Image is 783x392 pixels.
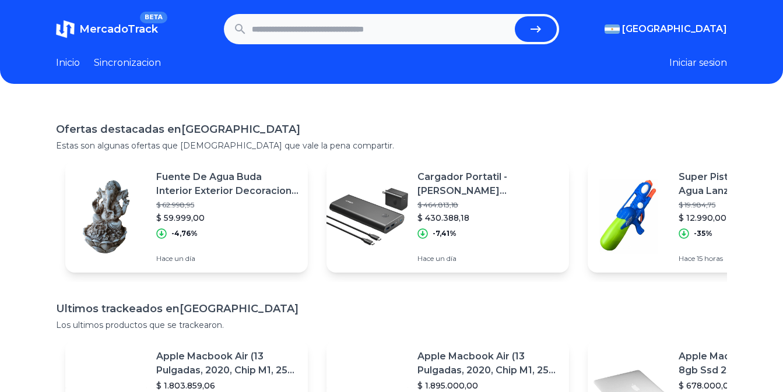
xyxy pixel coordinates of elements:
[56,20,75,38] img: MercadoTrack
[65,161,308,273] a: Featured imageFuente De Agua Buda Interior Exterior Decoracion Hogar$ 62.998,95$ 59.999,00-4,76%H...
[156,349,299,377] p: Apple Macbook Air (13 Pulgadas, 2020, Chip M1, 256 Gb De Ssd, 8 Gb De Ram) - Plata
[622,22,727,36] span: [GEOGRAPHIC_DATA]
[171,229,198,238] p: -4,76%
[433,229,457,238] p: -7,41%
[326,176,408,257] img: Featured image
[326,161,569,273] a: Featured imageCargador Portatil - [PERSON_NAME] Powercore+ 26800k - Pd 45w - Mac$ 464.813,18$ 430...
[156,200,299,210] p: $ 62.998,95
[417,254,560,263] p: Hace un día
[605,22,727,36] button: [GEOGRAPHIC_DATA]
[417,212,560,224] p: $ 430.388,18
[56,301,727,317] h1: Ultimos trackeados en [GEOGRAPHIC_DATA]
[156,254,299,263] p: Hace un día
[156,170,299,198] p: Fuente De Agua Buda Interior Exterior Decoracion Hogar
[56,56,80,70] a: Inicio
[94,56,161,70] a: Sincronizacion
[669,56,727,70] button: Iniciar sesion
[156,380,299,391] p: $ 1.803.859,06
[588,176,669,257] img: Featured image
[417,200,560,210] p: $ 464.813,18
[65,176,147,257] img: Featured image
[156,212,299,224] p: $ 59.999,00
[694,229,712,238] p: -35%
[56,20,158,38] a: MercadoTrackBETA
[56,319,727,331] p: Los ultimos productos que se trackearon.
[56,121,727,137] h1: Ofertas destacadas en [GEOGRAPHIC_DATA]
[417,349,560,377] p: Apple Macbook Air (13 Pulgadas, 2020, Chip M1, 256 Gb De Ssd, 8 Gb De Ram) - Plata
[56,140,727,151] p: Estas son algunas ofertas que [DEMOGRAPHIC_DATA] que vale la pena compartir.
[417,170,560,198] p: Cargador Portatil - [PERSON_NAME] Powercore+ 26800k - Pd 45w - Mac
[605,24,620,34] img: Argentina
[79,23,158,36] span: MercadoTrack
[417,380,560,391] p: $ 1.895.000,00
[140,12,167,23] span: BETA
